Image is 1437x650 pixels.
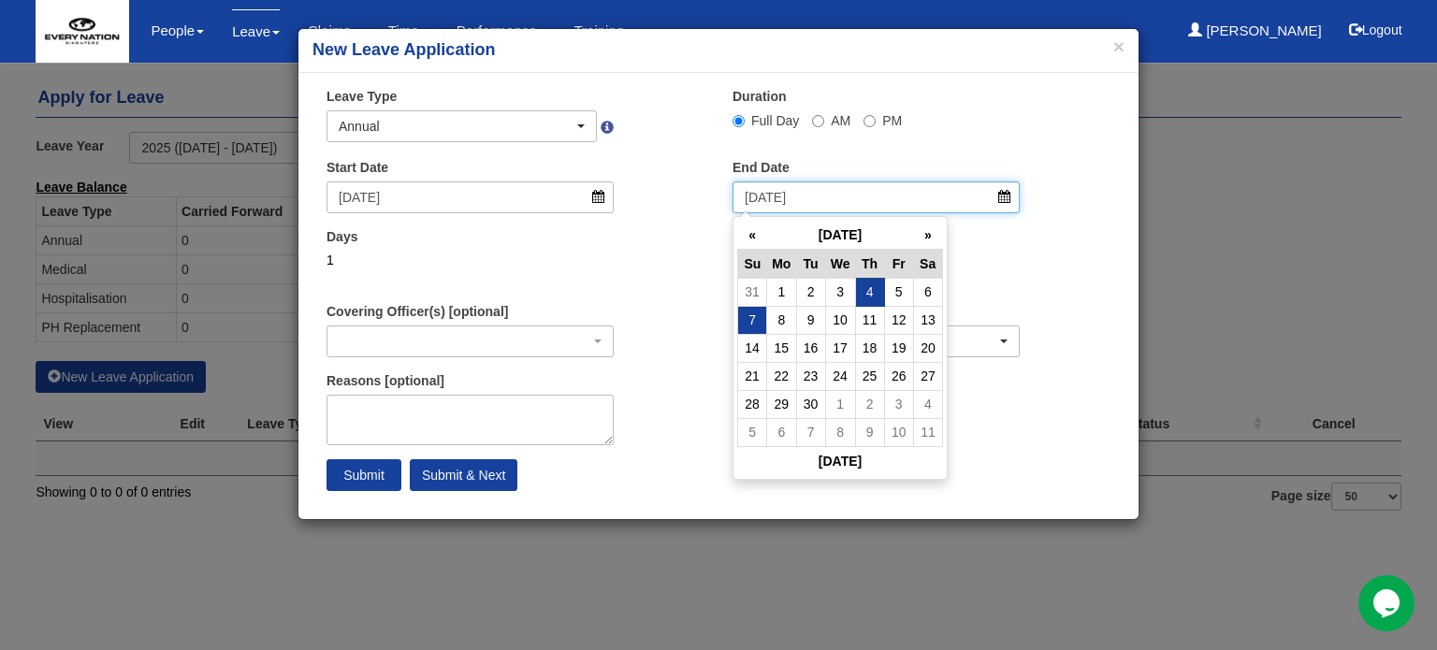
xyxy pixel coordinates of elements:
[884,418,913,446] td: 10
[738,278,767,306] td: 31
[796,306,825,334] td: 9
[327,459,401,491] input: Submit
[855,306,884,334] td: 11
[884,334,913,362] td: 19
[751,113,799,128] span: Full Day
[884,306,913,334] td: 12
[312,40,495,59] b: New Leave Application
[825,249,855,278] th: We
[825,334,855,362] td: 17
[831,113,850,128] span: AM
[339,117,573,136] div: Annual
[882,113,902,128] span: PM
[913,390,942,418] td: 4
[855,362,884,390] td: 25
[767,418,796,446] td: 6
[767,306,796,334] td: 8
[327,302,508,321] label: Covering Officer(s) [optional]
[327,87,397,106] label: Leave Type
[796,390,825,418] td: 30
[738,249,767,278] th: Su
[767,221,914,250] th: [DATE]
[855,418,884,446] td: 9
[913,249,942,278] th: Sa
[738,446,943,475] th: [DATE]
[796,278,825,306] td: 2
[1113,36,1125,56] button: ×
[884,362,913,390] td: 26
[825,362,855,390] td: 24
[327,158,388,177] label: Start Date
[855,278,884,306] td: 4
[327,371,444,390] label: Reasons [optional]
[855,249,884,278] th: Th
[327,110,597,142] button: Annual
[733,87,787,106] label: Duration
[738,390,767,418] td: 28
[913,362,942,390] td: 27
[327,227,357,246] label: Days
[913,418,942,446] td: 11
[825,418,855,446] td: 8
[913,278,942,306] td: 6
[884,278,913,306] td: 5
[884,249,913,278] th: Fr
[738,334,767,362] td: 14
[825,390,855,418] td: 1
[410,459,517,491] input: Submit & Next
[767,334,796,362] td: 15
[825,278,855,306] td: 3
[738,418,767,446] td: 5
[825,306,855,334] td: 10
[327,181,614,213] input: d/m/yyyy
[913,306,942,334] td: 13
[913,221,942,250] th: »
[855,334,884,362] td: 18
[327,251,614,269] div: 1
[796,418,825,446] td: 7
[855,390,884,418] td: 2
[767,278,796,306] td: 1
[796,362,825,390] td: 23
[733,181,1020,213] input: d/m/yyyy
[738,306,767,334] td: 7
[738,362,767,390] td: 21
[767,362,796,390] td: 22
[733,158,790,177] label: End Date
[738,221,767,250] th: «
[767,249,796,278] th: Mo
[796,249,825,278] th: Tu
[1358,575,1418,631] iframe: chat widget
[796,334,825,362] td: 16
[767,390,796,418] td: 29
[884,390,913,418] td: 3
[913,334,942,362] td: 20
